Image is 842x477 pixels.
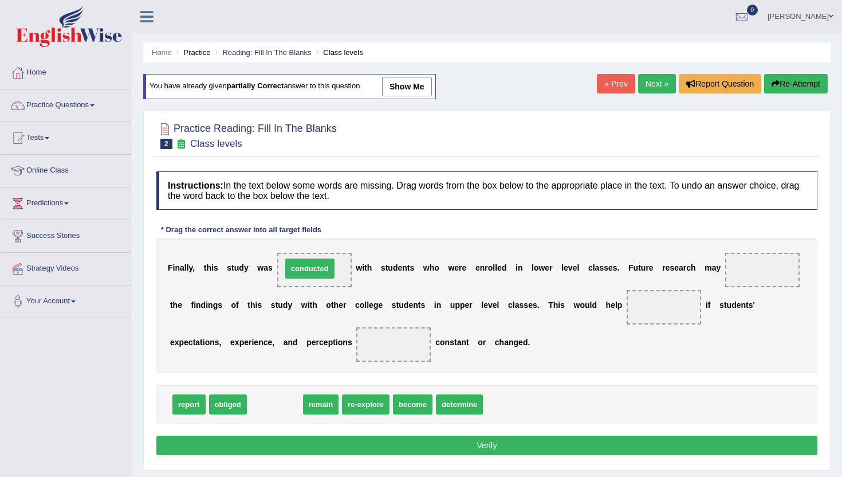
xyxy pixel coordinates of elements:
[1,286,131,314] a: Your Account
[195,338,200,347] b: a
[209,394,247,415] span: obliged
[497,300,499,310] b: l
[545,263,549,272] b: e
[175,263,180,272] b: n
[1,220,131,249] a: Success Stories
[649,263,654,272] b: e
[244,263,249,272] b: y
[303,394,339,415] span: remain
[495,338,499,347] b: c
[746,300,749,310] b: t
[214,263,218,272] b: s
[348,338,352,347] b: s
[301,300,308,310] b: w
[170,338,175,347] b: e
[573,263,577,272] b: e
[190,138,242,149] small: Class levels
[615,300,617,310] b: l
[423,263,430,272] b: w
[520,300,524,310] b: s
[670,263,674,272] b: s
[606,300,611,310] b: h
[488,300,493,310] b: v
[193,338,196,347] b: t
[593,263,595,272] b: l
[206,263,211,272] b: h
[469,300,472,310] b: r
[196,300,201,310] b: n
[493,263,495,272] b: l
[532,263,534,272] b: l
[1,122,131,151] a: Tests
[194,300,196,310] b: i
[725,253,800,287] span: Drop target
[514,338,519,347] b: g
[741,300,746,310] b: n
[597,74,635,93] a: « Prev
[312,338,316,347] b: e
[499,338,505,347] b: h
[588,263,593,272] b: c
[548,300,553,310] b: T
[201,300,206,310] b: d
[271,300,276,310] b: s
[617,300,623,310] b: p
[454,338,457,347] b: t
[393,394,432,415] span: become
[398,263,402,272] b: e
[313,47,363,58] li: Class levels
[222,48,311,57] a: Reading: Fill In The Blanks
[200,338,203,347] b: t
[249,338,251,347] b: r
[187,263,189,272] b: l
[560,300,565,310] b: s
[561,263,564,272] b: l
[310,300,313,310] b: t
[258,338,263,347] b: n
[378,300,383,310] b: e
[483,338,486,347] b: r
[306,338,312,347] b: p
[367,263,372,272] b: h
[203,338,205,347] b: i
[497,263,502,272] b: e
[244,338,249,347] b: e
[475,263,480,272] b: e
[436,300,442,310] b: n
[764,74,828,93] button: Re-Attempt
[218,300,222,310] b: s
[189,263,193,272] b: y
[504,338,509,347] b: a
[268,263,273,272] b: s
[577,263,579,272] b: l
[705,263,711,272] b: m
[338,338,343,347] b: o
[178,300,182,310] b: e
[410,263,414,272] b: s
[537,300,540,310] b: .
[235,338,239,347] b: x
[152,48,172,57] a: Home
[254,338,258,347] b: e
[356,263,362,272] b: w
[719,300,724,310] b: s
[364,263,367,272] b: t
[355,300,360,310] b: c
[285,259,335,279] span: conducted
[156,436,817,455] button: Verify
[662,263,665,272] b: r
[460,300,465,310] b: p
[646,263,648,272] b: r
[534,263,539,272] b: o
[192,263,195,272] b: ,
[1,155,131,183] a: Online Class
[173,263,175,272] b: i
[257,263,263,272] b: w
[276,300,278,310] b: t
[399,300,404,310] b: u
[227,263,231,272] b: s
[382,77,432,96] a: show me
[516,263,518,272] b: i
[435,338,440,347] b: c
[343,338,348,347] b: n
